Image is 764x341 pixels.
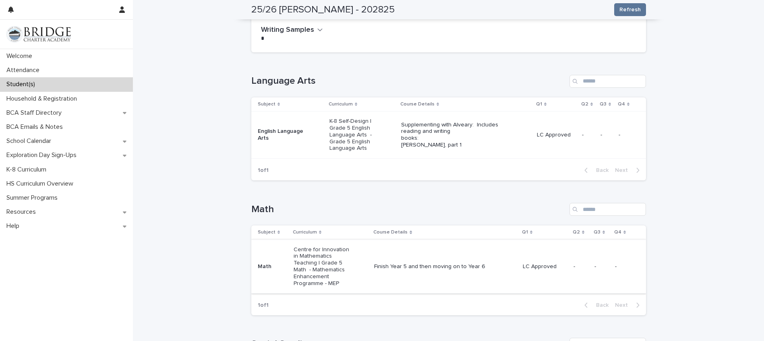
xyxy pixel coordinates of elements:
p: Finish Year 5 and then moving on to Year 6 [374,263,489,270]
p: HS Curriculum Overview [3,180,80,188]
p: Subject [258,100,275,109]
h1: Language Arts [251,75,566,87]
p: Summer Programs [3,194,64,202]
p: - [574,263,588,270]
p: - [619,132,633,138]
p: Q3 [600,100,607,109]
p: K-8 Curriculum [3,166,53,174]
span: Back [591,302,609,308]
button: Next [612,167,646,174]
p: K-8 Self-Design | Grade 5 English Language Arts - Grade 5 English Language Arts [329,118,387,152]
p: Subject [258,228,275,237]
p: Q4 [614,228,621,237]
p: Course Details [400,100,435,109]
p: Course Details [373,228,408,237]
p: Curriculum [329,100,353,109]
p: Q3 [594,228,600,237]
input: Search [569,203,646,216]
input: Search [569,75,646,88]
span: Next [615,302,633,308]
p: BCA Emails & Notes [3,123,69,131]
p: School Calendar [3,137,58,145]
p: BCA Staff Directory [3,109,68,117]
button: Refresh [614,3,646,16]
p: Centre for Innovation in Mathematics Teaching | Grade 5 Math - Mathematics Enhancement Programme ... [294,246,351,287]
p: Q1 [536,100,542,109]
span: Back [591,167,609,173]
p: Curriculum [293,228,317,237]
tr: MathCentre for Innovation in Mathematics Teaching | Grade 5 Math - Mathematics Enhancement Progra... [251,240,646,293]
p: - [582,132,594,138]
button: Back [578,167,612,174]
p: Resources [3,208,42,216]
button: Next [612,302,646,309]
p: Help [3,222,26,230]
h1: Math [251,204,566,215]
span: Next [615,167,633,173]
p: - [615,263,633,270]
p: Welcome [3,52,39,60]
p: LC Approved [523,263,567,270]
p: Attendance [3,66,46,74]
p: Student(s) [3,81,41,88]
p: Household & Registration [3,95,83,103]
p: Exploration Day Sign-Ups [3,151,83,159]
p: Q4 [618,100,625,109]
button: Back [578,302,612,309]
p: 1 of 1 [251,161,275,180]
p: Math [258,263,287,270]
p: Q1 [522,228,528,237]
p: English Language Arts [258,128,315,142]
h2: Writing Samples [261,26,314,35]
span: Refresh [619,6,641,14]
button: Writing Samples [261,26,323,35]
p: Supplementing with Alveary: Includes reading and writing books: [PERSON_NAME], part 1 [401,122,516,149]
p: LC Approved [537,132,576,138]
p: Q2 [581,100,588,109]
p: Q2 [573,228,580,237]
h2: 25/26 [PERSON_NAME] - 202825 [251,4,395,16]
p: - [594,263,609,270]
img: V1C1m3IdTEidaUdm9Hs0 [6,26,71,42]
tr: English Language ArtsK-8 Self-Design | Grade 5 English Language Arts - Grade 5 English Language A... [251,112,646,159]
p: - [600,132,612,138]
p: 1 of 1 [251,296,275,315]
